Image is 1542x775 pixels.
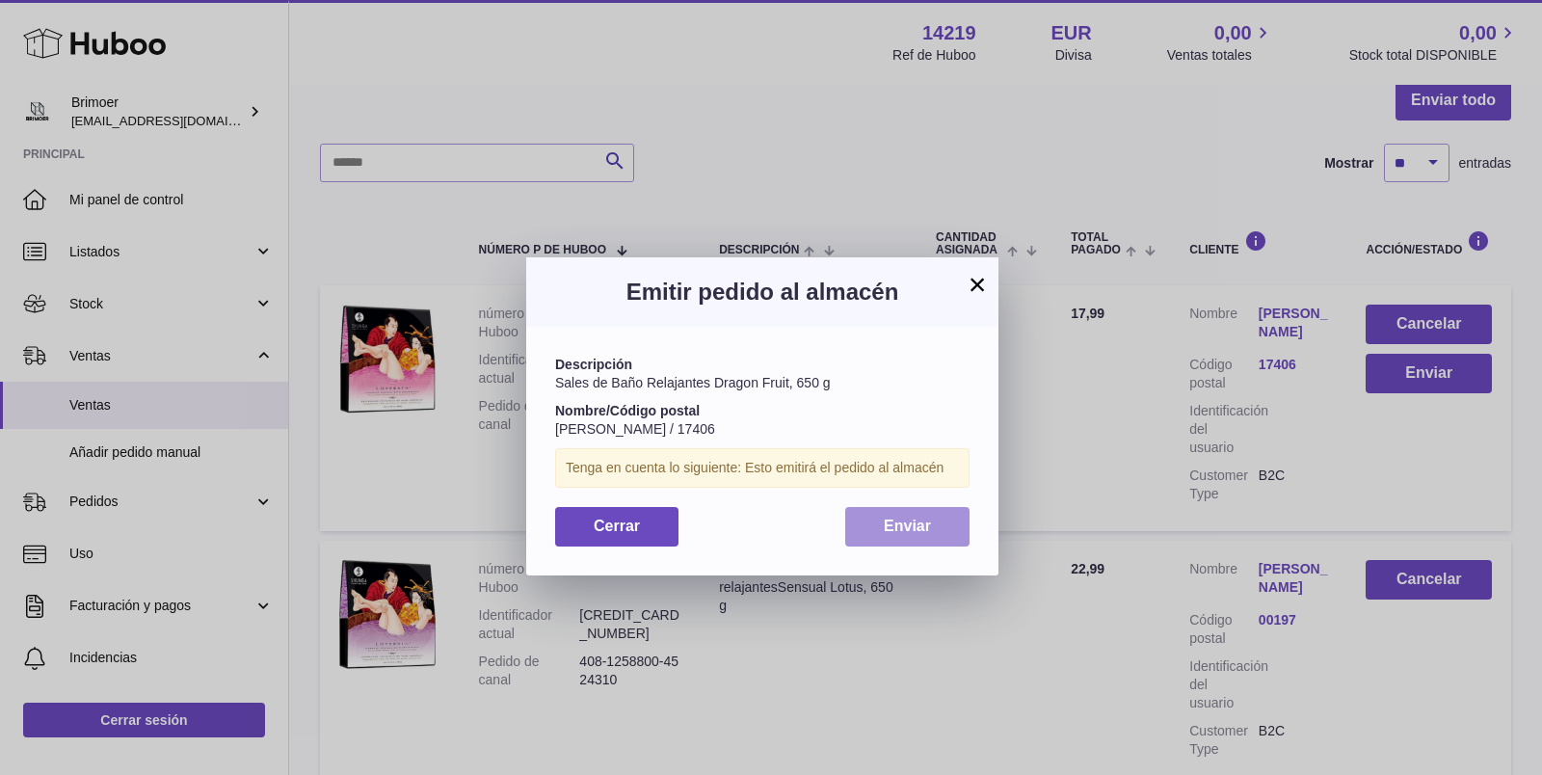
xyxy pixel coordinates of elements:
[594,518,640,534] span: Cerrar
[966,273,989,296] button: ×
[555,421,715,437] span: [PERSON_NAME] / 17406
[845,507,970,547] button: Enviar
[555,403,700,418] strong: Nombre/Código postal
[884,518,931,534] span: Enviar
[555,507,678,547] button: Cerrar
[555,375,831,390] span: Sales de Baño Relajantes Dragon Fruit, 650 g
[555,357,632,372] strong: Descripción
[555,448,970,488] div: Tenga en cuenta lo siguiente: Esto emitirá el pedido al almacén
[555,277,970,307] h3: Emitir pedido al almacén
